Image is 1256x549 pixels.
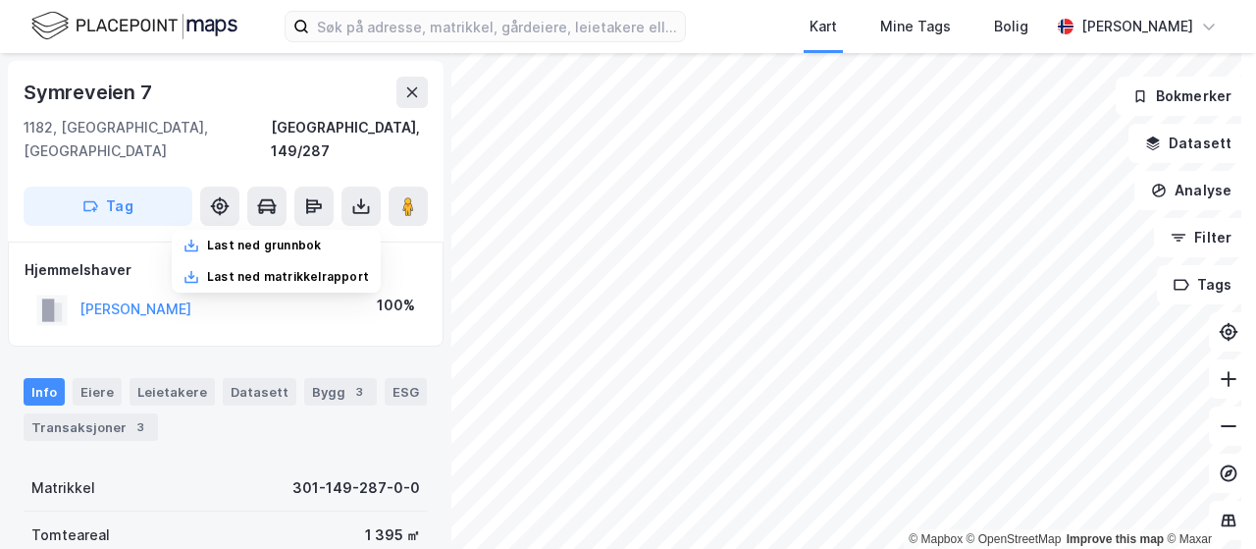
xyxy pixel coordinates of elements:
div: Mine Tags [880,15,951,38]
div: Leietakere [130,378,215,406]
div: 3 [349,382,369,402]
div: 301-149-287-0-0 [292,476,420,500]
div: [GEOGRAPHIC_DATA], 149/287 [271,116,428,163]
iframe: Chat Widget [1158,455,1256,549]
div: [PERSON_NAME] [1081,15,1193,38]
img: logo.f888ab2527a4732fd821a326f86c7f29.svg [31,9,237,43]
a: Improve this map [1067,532,1164,546]
button: Tag [24,187,192,226]
div: Bolig [994,15,1028,38]
a: Mapbox [909,532,963,546]
div: Matrikkel [31,476,95,500]
div: ESG [385,378,427,406]
div: Last ned grunnbok [207,238,321,253]
button: Datasett [1128,124,1248,163]
button: Bokmerker [1116,77,1248,116]
div: 1182, [GEOGRAPHIC_DATA], [GEOGRAPHIC_DATA] [24,116,271,163]
div: Info [24,378,65,406]
input: Søk på adresse, matrikkel, gårdeiere, leietakere eller personer [309,12,685,41]
div: Bygg [304,378,377,406]
div: Tomteareal [31,523,110,547]
button: Tags [1157,265,1248,304]
div: 3 [131,417,150,437]
div: Eiere [73,378,122,406]
div: Kontrollprogram for chat [1158,455,1256,549]
div: Kart [810,15,837,38]
button: Analyse [1134,171,1248,210]
div: Transaksjoner [24,413,158,441]
div: Symreveien 7 [24,77,156,108]
div: Last ned matrikkelrapport [207,269,369,285]
button: Filter [1154,218,1248,257]
div: 100% [377,294,415,317]
a: OpenStreetMap [967,532,1062,546]
div: Hjemmelshaver [25,258,427,282]
div: 1 395 ㎡ [365,523,420,547]
div: Datasett [223,378,296,406]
